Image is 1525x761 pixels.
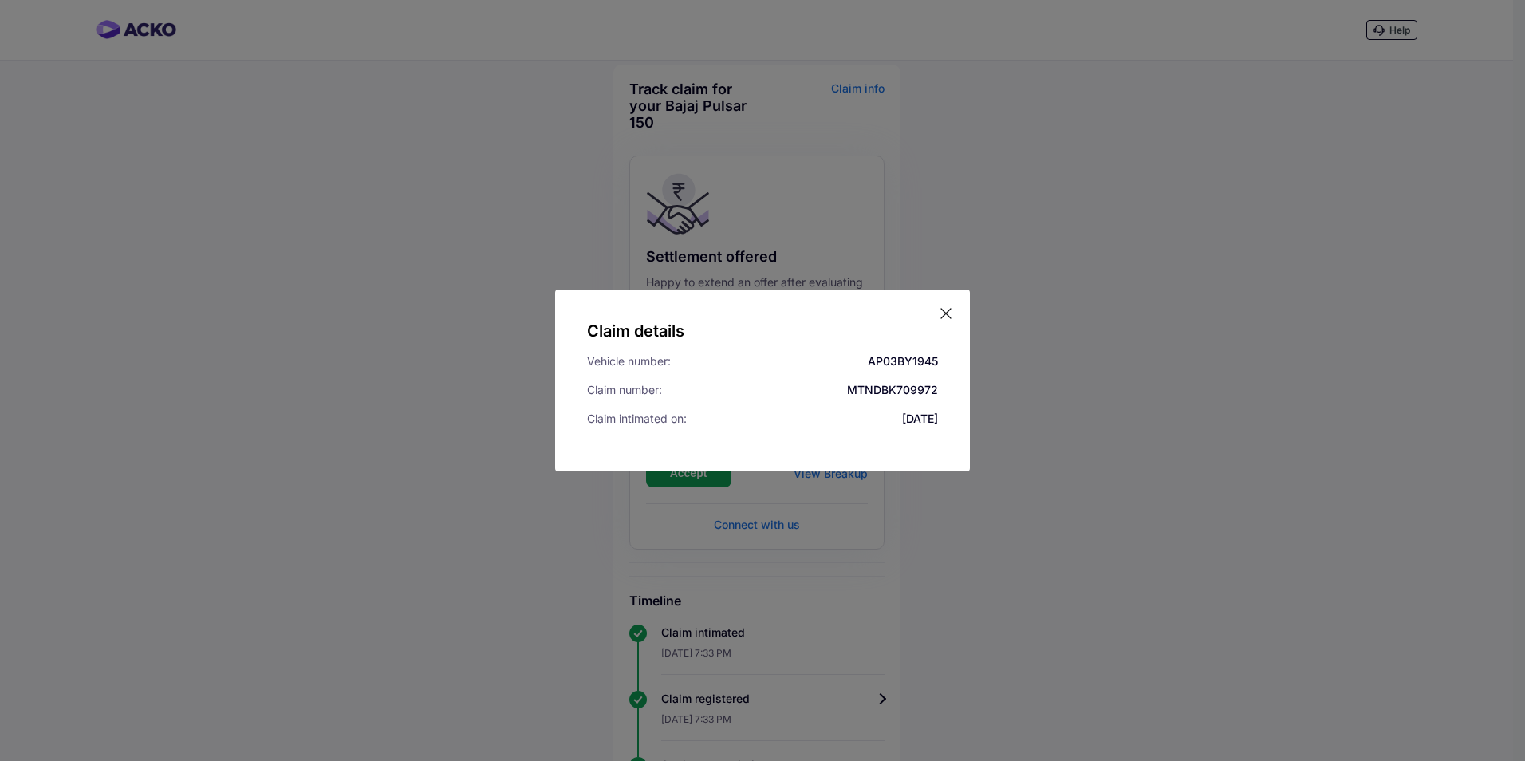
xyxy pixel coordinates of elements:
div: MTNDBK709972 [847,382,938,398]
div: Claim intimated on: [587,411,687,427]
h5: Claim details [587,321,938,341]
div: Claim number: [587,382,662,398]
div: Vehicle number: [587,353,671,369]
div: AP03BY1945 [868,353,938,369]
div: [DATE] [902,411,938,427]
